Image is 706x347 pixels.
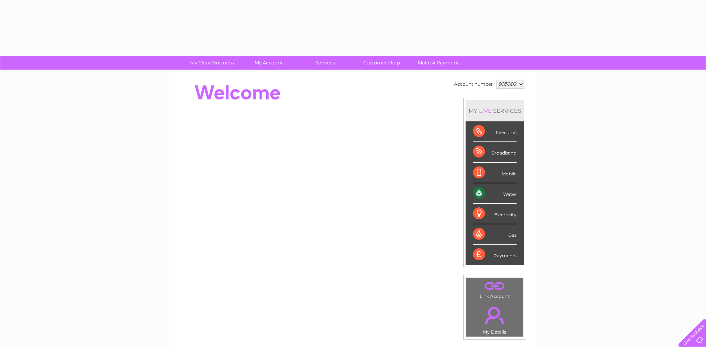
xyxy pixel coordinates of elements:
[468,280,521,293] a: .
[351,56,412,70] a: Customer Help
[238,56,299,70] a: My Account
[473,204,517,224] div: Electricity
[181,56,243,70] a: My Clear Business
[473,163,517,183] div: Mobile
[408,56,469,70] a: Make A Payment
[468,302,521,328] a: .
[473,142,517,162] div: Broadband
[477,107,493,114] div: LIVE
[473,224,517,245] div: Gas
[294,56,356,70] a: Services
[466,100,524,121] div: MY SERVICES
[452,78,495,90] td: Account number
[473,121,517,142] div: Telecoms
[473,183,517,204] div: Water
[473,245,517,265] div: Payments
[466,300,524,337] td: My Details
[466,277,524,301] td: Link Account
